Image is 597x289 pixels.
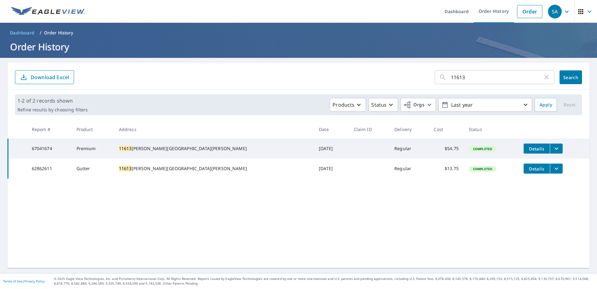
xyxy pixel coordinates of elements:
[560,70,582,84] button: Search
[3,279,45,283] p: |
[72,159,114,179] td: Gutter
[119,145,132,151] mark: 11613
[535,98,557,112] button: Apply
[524,164,550,174] button: detailsBtn-62862611
[368,98,398,112] button: Status
[10,30,35,36] span: Dashboard
[17,107,88,113] p: Refine results by choosing filters
[371,101,387,109] p: Status
[7,40,590,53] h1: Order History
[72,120,114,139] th: Product
[401,98,436,112] button: Orgs
[15,70,74,84] button: Download Excel
[54,276,594,286] p: © 2025 Eagle View Technologies, Inc. and Pictometry International Corp. All Rights Reserved. Repo...
[314,159,348,179] td: [DATE]
[31,74,69,81] p: Download Excel
[548,5,562,18] div: SA
[403,101,424,109] span: Orgs
[550,144,563,154] button: filesDropdownBtn-67041674
[40,29,42,37] li: /
[27,139,72,159] td: 67041674
[27,159,72,179] td: 62862611
[524,144,550,154] button: detailsBtn-67041674
[330,98,366,112] button: Products
[24,279,45,283] a: Privacy Policy
[517,5,542,18] a: Order
[314,139,348,159] td: [DATE]
[27,120,72,139] th: Report #
[3,279,22,283] a: Terms of Use
[550,164,563,174] button: filesDropdownBtn-62862611
[44,30,73,36] p: Order History
[389,120,429,139] th: Delivery
[17,97,88,104] p: 1-2 of 2 records shown
[333,101,354,109] p: Products
[389,159,429,179] td: Regular
[451,68,543,86] input: Address, Report #, Claim ID, etc.
[565,74,577,80] span: Search
[7,28,590,38] nav: breadcrumb
[314,120,348,139] th: Date
[119,165,132,171] mark: 11613
[349,120,390,139] th: Claim ID
[7,28,37,38] a: Dashboard
[119,165,309,172] div: [PERSON_NAME][GEOGRAPHIC_DATA][PERSON_NAME]
[527,146,546,152] span: Details
[438,98,532,112] button: Last year
[389,139,429,159] td: Regular
[114,120,314,139] th: Address
[119,145,309,152] div: [PERSON_NAME][GEOGRAPHIC_DATA][PERSON_NAME]
[429,120,463,139] th: Cost
[72,139,114,159] td: Premium
[540,101,552,109] span: Apply
[527,166,546,172] span: Details
[449,99,522,110] p: Last year
[429,159,463,179] td: $13.75
[464,120,519,139] th: Status
[429,139,463,159] td: $54.75
[11,7,85,16] img: EV Logo
[469,147,496,151] span: Completed
[469,167,496,171] span: Completed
